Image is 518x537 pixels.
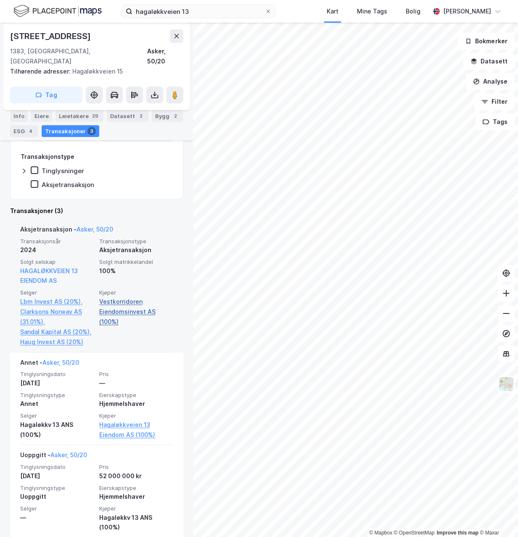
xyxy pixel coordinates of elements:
[437,530,478,536] a: Improve this map
[99,412,173,419] span: Kjøper
[20,327,94,337] a: Sandal Kapital AS (20%),
[99,238,173,245] span: Transaksjonstype
[42,359,79,366] a: Asker, 50/20
[90,112,100,120] div: 29
[99,258,173,266] span: Solgt matrikkelandel
[10,68,72,75] span: Tilhørende adresser:
[99,245,173,255] div: Aksjetransaksjon
[99,471,173,481] div: 52 000 000 kr
[50,451,87,458] a: Asker, 50/20
[357,6,387,16] div: Mine Tags
[99,420,173,440] a: Hagaløkkveien 13 Eiendom AS (100%)
[20,358,79,371] div: Annet -
[466,73,515,90] button: Analyse
[20,463,94,471] span: Tinglysningsdato
[107,110,148,122] div: Datasett
[99,392,173,399] span: Eierskapstype
[20,245,94,255] div: 2024
[31,110,52,122] div: Eiere
[20,238,94,245] span: Transaksjonsår
[20,471,94,481] div: [DATE]
[137,112,145,120] div: 2
[171,112,180,120] div: 2
[21,152,74,162] div: Transaksjonstype
[20,267,78,284] a: HAGALØKKVEIEN 13 EIENDOM AS
[463,53,515,70] button: Datasett
[369,530,392,536] a: Mapbox
[99,463,173,471] span: Pris
[10,66,177,76] div: Hagaløkkveien 15
[20,505,94,512] span: Selger
[20,307,94,327] a: Clarksons Norway AS (31.01%),
[476,497,518,537] iframe: Chat Widget
[20,450,87,463] div: Uoppgitt -
[99,484,173,492] span: Eierskapstype
[42,167,84,175] div: Tinglysninger
[20,337,94,347] a: Haug Invest AS (20%)
[20,371,94,378] span: Tinglysningsdato
[99,505,173,512] span: Kjøper
[99,492,173,502] div: Hjemmelshaver
[10,46,147,66] div: 1383, [GEOGRAPHIC_DATA], [GEOGRAPHIC_DATA]
[26,127,35,135] div: 4
[99,289,173,296] span: Kjøper
[99,378,173,388] div: —
[394,530,435,536] a: OpenStreetMap
[77,226,113,233] a: Asker, 50/20
[87,127,96,135] div: 3
[20,289,94,296] span: Selger
[20,258,94,266] span: Solgt selskap
[20,484,94,492] span: Tinglysningstype
[10,110,28,122] div: Info
[406,6,420,16] div: Bolig
[99,297,173,327] a: Vestkorridoren Eiendomsinvest AS (100%)
[152,110,183,122] div: Bygg
[99,371,173,378] span: Pris
[42,125,99,137] div: Transaksjoner
[443,6,491,16] div: [PERSON_NAME]
[498,376,514,392] img: Z
[20,297,94,307] a: Lbm Invest AS (20%),
[10,87,82,103] button: Tag
[20,492,94,502] div: Uoppgitt
[55,110,103,122] div: Leietakere
[20,224,113,238] div: Aksjetransaksjon -
[132,5,265,18] input: Søk på adresse, matrikkel, gårdeiere, leietakere eller personer
[20,399,94,409] div: Annet
[458,33,515,50] button: Bokmerker
[474,93,515,110] button: Filter
[476,113,515,130] button: Tags
[20,420,94,440] div: Hagaløkkv 13 ANS (100%)
[20,392,94,399] span: Tinglysningstype
[13,4,102,18] img: logo.f888ab2527a4732fd821a326f86c7f29.svg
[42,181,94,189] div: Aksjetransaksjon
[99,399,173,409] div: Hjemmelshaver
[147,46,183,66] div: Asker, 50/20
[99,513,173,533] div: Hagaløkkv 13 ANS (100%)
[20,412,94,419] span: Selger
[10,125,38,137] div: ESG
[20,513,94,523] div: —
[20,378,94,388] div: [DATE]
[327,6,338,16] div: Kart
[10,206,183,216] div: Transaksjoner (3)
[10,29,92,43] div: [STREET_ADDRESS]
[99,266,173,276] div: 100%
